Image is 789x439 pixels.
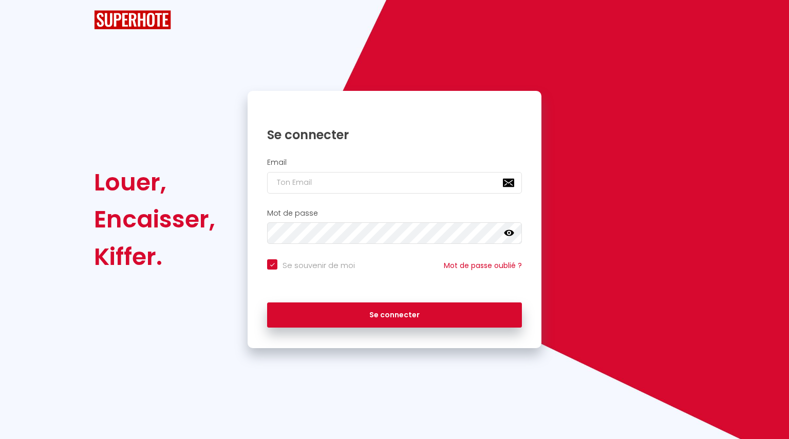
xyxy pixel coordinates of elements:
[267,158,522,167] h2: Email
[267,172,522,194] input: Ton Email
[94,10,171,29] img: SuperHote logo
[444,260,522,271] a: Mot de passe oublié ?
[267,302,522,328] button: Se connecter
[94,164,215,201] div: Louer,
[267,127,522,143] h1: Se connecter
[94,201,215,238] div: Encaisser,
[94,238,215,275] div: Kiffer.
[267,209,522,218] h2: Mot de passe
